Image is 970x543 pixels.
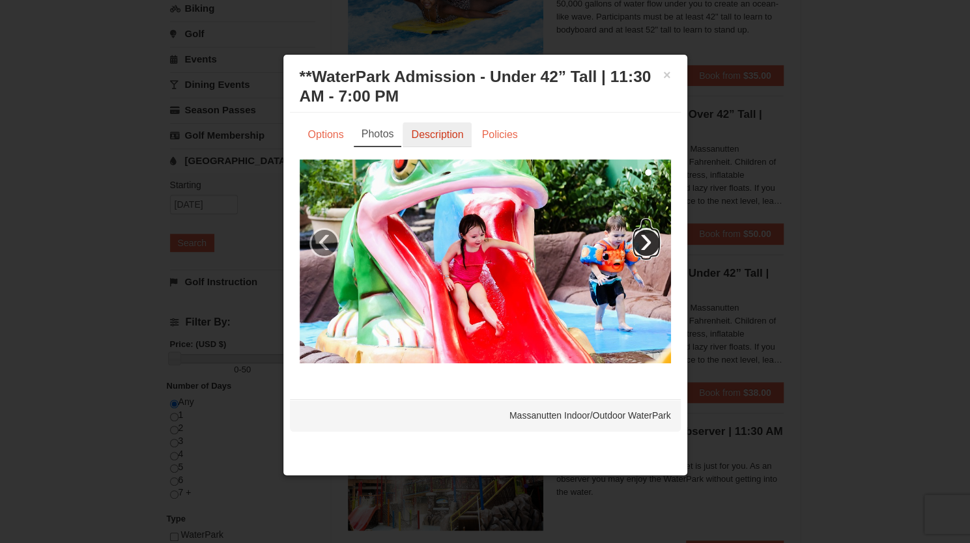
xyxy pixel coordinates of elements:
[300,122,352,147] a: Options
[290,399,681,432] div: Massanutten Indoor/Outdoor WaterPark
[300,67,671,106] h3: **WaterPark Admission - Under 42” Tall | 11:30 AM - 7:00 PM
[631,228,661,258] a: ›
[354,122,402,147] a: Photos
[309,228,339,258] a: ‹
[663,68,671,81] button: ×
[473,122,526,147] a: Policies
[403,122,472,147] a: Description
[300,160,671,363] img: 6619917-732-e1c471e4.jpg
